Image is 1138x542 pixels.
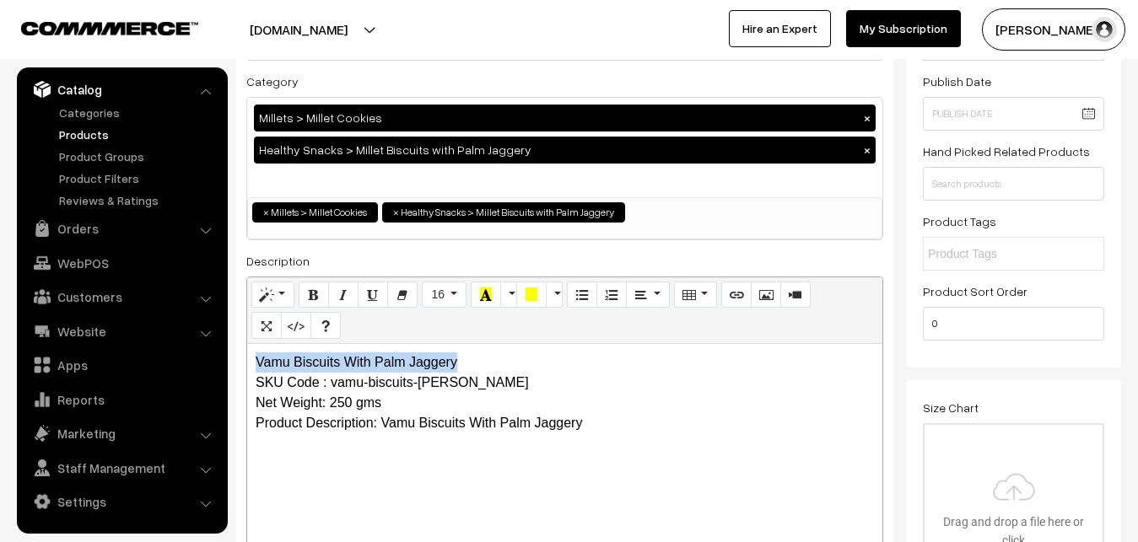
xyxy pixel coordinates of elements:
button: Recent Color [471,282,501,309]
li: Healthy Snacks > Millet Biscuits with Palm Jaggery [382,202,625,223]
button: Italic (CTRL+I) [328,282,359,309]
button: Table [674,282,717,309]
img: COMMMERCE [21,22,198,35]
a: Hire an Expert [729,10,831,47]
button: Underline (CTRL+U) [358,282,388,309]
button: Unordered list (CTRL+SHIFT+NUM7) [567,282,597,309]
a: Marketing [21,418,222,448]
button: Style [251,282,294,309]
button: Font Size [422,282,467,309]
input: Search products [923,167,1104,201]
a: Customers [21,282,222,312]
input: Enter Number [923,307,1104,341]
button: Full Screen [251,312,282,339]
li: Millets > Millet Cookies [252,202,378,223]
label: Category [246,72,299,90]
a: WebPOS [21,248,222,278]
input: Publish Date [923,97,1104,131]
button: [PERSON_NAME] [982,8,1125,51]
a: Settings [21,486,222,517]
label: Product Sort Order [923,282,1027,300]
a: Website [21,316,222,346]
button: More Color [500,282,517,309]
button: Ordered list (CTRL+SHIFT+NUM8) [596,282,627,309]
div: Millets > Millet Cookies [254,105,876,131]
button: Help [310,312,341,339]
button: [DOMAIN_NAME] [191,8,407,51]
button: × [860,110,875,126]
label: Description [246,252,310,270]
label: Size Chart [923,399,979,416]
label: Hand Picked Related Products [923,142,1090,160]
button: Video [780,282,811,309]
p: Vamu Biscuits With Palm Jaggery SKU Code : vamu-biscuits-[PERSON_NAME] Net Weight: 250 gms Produc... [256,352,874,433]
button: × [860,142,875,158]
a: Staff Management [21,453,222,483]
button: Picture [751,282,781,309]
a: Orders [21,213,222,244]
a: Product Filters [55,169,222,187]
a: COMMMERCE [21,17,169,37]
a: Categories [55,104,222,121]
span: × [393,205,399,220]
a: Reviews & Ratings [55,191,222,209]
a: Catalog [21,74,222,105]
button: Code View [281,312,311,339]
button: Paragraph [626,282,669,309]
label: Publish Date [923,72,991,90]
a: Apps [21,350,222,380]
a: Product Groups [55,148,222,165]
div: Healthy Snacks > Millet Biscuits with Palm Jaggery [254,137,876,164]
a: My Subscription [846,10,961,47]
a: Products [55,126,222,143]
button: Bold (CTRL+B) [299,282,329,309]
span: 16 [431,287,445,301]
button: Link (CTRL+K) [721,282,752,309]
label: Product Tags [923,212,996,230]
button: Remove Font Style (CTRL+\) [387,282,418,309]
button: Background Color [516,282,547,309]
img: user [1092,17,1117,42]
button: More Color [546,282,563,309]
span: × [263,205,269,220]
a: Reports [21,384,222,415]
input: Product Tags [928,245,1076,263]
